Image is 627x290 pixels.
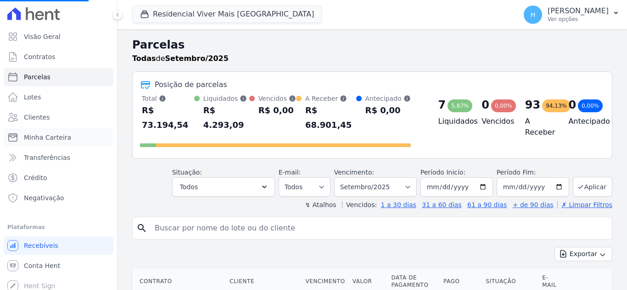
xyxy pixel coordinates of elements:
[24,72,50,82] span: Parcelas
[7,222,110,233] div: Plataformas
[305,94,356,103] div: A Receber
[155,79,227,90] div: Posição de parcelas
[557,201,612,208] a: ✗ Limpar Filtros
[381,201,416,208] a: 1 a 30 dias
[24,93,41,102] span: Lotes
[142,94,194,103] div: Total
[305,201,336,208] label: ↯ Atalhos
[142,103,194,132] div: R$ 73.194,54
[258,103,296,118] div: R$ 0,00
[24,133,71,142] span: Minha Carteira
[4,236,113,255] a: Recebíveis
[180,181,198,192] span: Todos
[24,52,55,61] span: Contratos
[491,99,516,112] div: 0,00%
[4,27,113,46] a: Visão Geral
[422,201,461,208] a: 31 a 60 dias
[481,116,510,127] h4: Vencidos
[4,108,113,126] a: Clientes
[467,201,507,208] a: 61 a 90 dias
[573,177,612,197] button: Aplicar
[4,128,113,147] a: Minha Carteira
[342,201,377,208] label: Vencidos:
[203,94,249,103] div: Liquidados
[4,189,113,207] a: Negativação
[24,113,50,122] span: Clientes
[136,223,147,234] i: search
[542,99,571,112] div: 94,13%
[24,193,64,202] span: Negativação
[481,98,489,112] div: 0
[24,241,58,250] span: Recebíveis
[365,103,411,118] div: R$ 0,00
[531,11,536,18] span: H
[24,261,60,270] span: Conta Hent
[132,54,156,63] strong: Todas
[578,99,603,112] div: 0,00%
[438,116,467,127] h4: Liquidados
[497,168,569,177] label: Período Fim:
[305,103,356,132] div: R$ 68.901,45
[132,37,612,53] h2: Parcelas
[365,94,411,103] div: Antecipado
[132,53,229,64] p: de
[334,169,374,176] label: Vencimento:
[279,169,301,176] label: E-mail:
[548,6,609,16] p: [PERSON_NAME]
[4,88,113,106] a: Lotes
[548,16,609,23] p: Ver opções
[24,153,70,162] span: Transferências
[203,103,249,132] div: R$ 4.293,09
[525,98,540,112] div: 93
[258,94,296,103] div: Vencidos
[165,54,229,63] strong: Setembro/2025
[24,32,61,41] span: Visão Geral
[24,173,47,182] span: Crédito
[516,2,627,27] button: H [PERSON_NAME] Ver opções
[4,257,113,275] a: Conta Hent
[513,201,554,208] a: + de 90 dias
[420,169,465,176] label: Período Inicío:
[525,116,554,138] h4: A Receber
[149,219,608,237] input: Buscar por nome do lote ou do cliente
[4,48,113,66] a: Contratos
[172,169,202,176] label: Situação:
[132,5,322,23] button: Residencial Viver Mais [GEOGRAPHIC_DATA]
[4,169,113,187] a: Crédito
[554,247,612,261] button: Exportar
[568,116,597,127] h4: Antecipado
[4,148,113,167] a: Transferências
[172,177,275,197] button: Todos
[568,98,576,112] div: 0
[438,98,446,112] div: 7
[4,68,113,86] a: Parcelas
[448,99,472,112] div: 5,87%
